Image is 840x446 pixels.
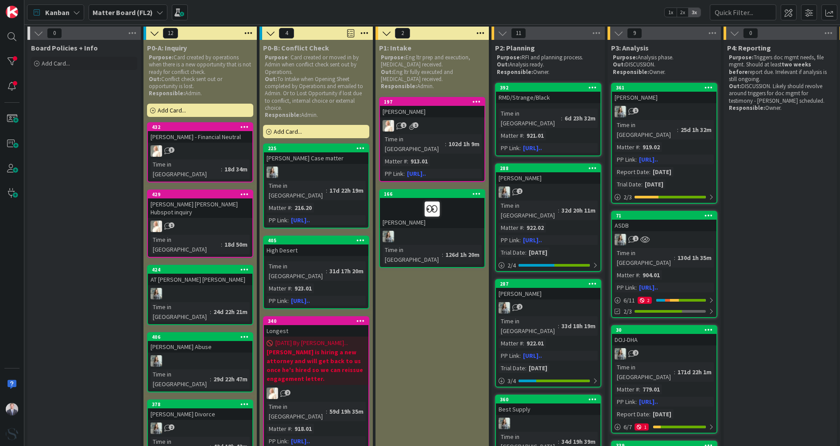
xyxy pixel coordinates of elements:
[384,191,484,197] div: 166
[267,261,326,281] div: Time in [GEOGRAPHIC_DATA]
[380,198,484,228] div: [PERSON_NAME]
[263,236,369,309] a: 405High DesertTime in [GEOGRAPHIC_DATA]:31d 17h 20mMatter #:923.01PP Link:[URL]..
[6,6,18,18] img: Visit kanbanzone.com
[267,424,291,434] div: Matter #
[649,409,650,419] span: :
[526,248,550,257] div: [DATE]
[380,231,484,242] div: LG
[611,211,717,318] a: 71ASDBLGTime in [GEOGRAPHIC_DATA]:130d 1h 35mMatter #:904.01PP Link:[URL]..6/1122/3
[623,423,632,432] span: 6 / 7
[380,120,484,132] div: KS
[615,179,641,189] div: Trial Date
[612,422,716,433] div: 6/71
[291,424,292,434] span: :
[381,54,406,61] strong: Purpose:
[615,409,649,419] div: Report Date
[148,333,252,341] div: 406
[267,203,291,213] div: Matter #
[727,43,771,52] span: P4: Reporting
[413,122,418,128] span: 1
[380,190,484,228] div: 166[PERSON_NAME]
[499,316,558,336] div: Time in [GEOGRAPHIC_DATA]
[495,83,601,156] a: 392RMD/Strange/BlackTime in [GEOGRAPHIC_DATA]:6d 23h 32mMatter #:921.01PP Link:[URL]..
[158,106,186,114] span: Add Card...
[327,266,366,276] div: 31d 17h 20m
[265,54,368,76] p: : Card created or moved in by Admin when conflict check sent out by Operations.
[675,253,714,263] div: 130d 1h 35m
[263,43,329,52] span: P0-B: Conflict Check
[169,424,174,430] span: 2
[675,367,714,377] div: 171d 22h 1m
[148,198,252,218] div: [PERSON_NAME] [PERSON_NAME] Hubspot inquiry
[612,334,716,345] div: DOJ-DHA
[221,164,222,174] span: :
[383,169,403,178] div: PP Link
[380,190,484,198] div: 166
[499,248,525,257] div: Trial Date
[445,139,446,149] span: :
[292,283,314,293] div: 923.01
[379,189,485,268] a: 166[PERSON_NAME]LGTime in [GEOGRAPHIC_DATA]:126d 1h 20m
[612,84,716,103] div: 361[PERSON_NAME]
[635,155,637,164] span: :
[383,231,394,242] img: LG
[612,212,716,220] div: 71
[148,423,252,434] div: LG
[267,296,287,306] div: PP Link
[151,369,210,389] div: Time in [GEOGRAPHIC_DATA]
[615,397,635,407] div: PP Link
[612,106,716,117] div: LG
[615,270,639,280] div: Matter #
[407,156,408,166] span: :
[496,280,600,299] div: 287[PERSON_NAME]
[148,288,252,299] div: LG
[517,304,523,310] span: 2
[383,245,442,264] div: Time in [GEOGRAPHIC_DATA]
[264,237,368,244] div: 405
[635,423,649,430] div: 1
[496,164,600,184] div: 288[PERSON_NAME]
[615,362,674,382] div: Time in [GEOGRAPHIC_DATA]
[643,179,666,189] div: [DATE]
[525,248,526,257] span: :
[291,297,310,305] a: [URL]..
[152,124,252,130] div: 432
[395,28,410,39] span: 2
[499,338,523,348] div: Matter #
[615,106,626,117] img: LG
[47,28,62,39] span: 0
[287,436,289,446] span: :
[42,59,70,67] span: Add Card...
[291,216,310,224] a: [URL]..
[279,28,294,39] span: 4
[408,156,430,166] div: 913.01
[640,270,662,280] div: 904.01
[495,163,601,272] a: 288[PERSON_NAME]LGTime in [GEOGRAPHIC_DATA]:32d 20h 11mMatter #:922.02PP Link:[URL]..Trial Date:[...
[623,296,635,305] span: 6 / 11
[222,240,250,249] div: 18d 50m
[500,281,600,287] div: 287
[649,167,650,177] span: :
[267,215,287,225] div: PP Link
[633,350,639,356] span: 2
[267,388,278,399] img: KS
[523,131,524,140] span: :
[147,265,253,325] a: 424AT [PERSON_NAME] [PERSON_NAME]LGTime in [GEOGRAPHIC_DATA]:24d 22h 21m
[639,384,640,394] span: :
[163,28,178,39] span: 12
[639,270,640,280] span: :
[148,408,252,420] div: [PERSON_NAME] Divorce
[221,240,222,249] span: :
[496,288,600,299] div: [PERSON_NAME]
[152,401,252,407] div: 378
[326,407,327,416] span: :
[148,123,252,131] div: 432
[380,98,484,117] div: 197[PERSON_NAME]
[169,147,174,153] span: 3
[633,236,639,241] span: 1
[615,167,649,177] div: Report Date
[526,363,550,373] div: [DATE]
[507,376,516,386] span: 3 / 4
[627,28,642,39] span: 9
[559,206,598,215] div: 32d 20h 11m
